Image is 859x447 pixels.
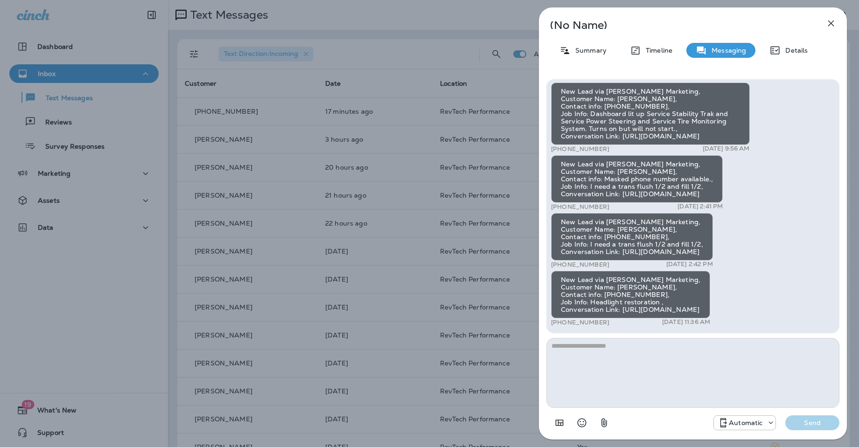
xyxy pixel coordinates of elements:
[573,413,591,432] button: Select an emoji
[551,213,713,261] div: New Lead via [PERSON_NAME] Marketing, Customer Name: [PERSON_NAME], Contact info: [PHONE_NUMBER],...
[729,419,762,426] p: Automatic
[551,261,609,268] p: [PHONE_NUMBER]
[551,145,609,153] p: [PHONE_NUMBER]
[551,203,609,211] p: [PHONE_NUMBER]
[571,47,607,54] p: Summary
[550,413,569,432] button: Add in a premade template
[551,83,750,145] div: New Lead via [PERSON_NAME] Marketing, Customer Name: [PERSON_NAME], Contact info: [PHONE_NUMBER],...
[707,47,746,54] p: Messaging
[641,47,672,54] p: Timeline
[781,47,808,54] p: Details
[662,318,710,326] p: [DATE] 11:36 AM
[666,261,713,268] p: [DATE] 2:42 PM
[550,21,805,29] p: (No Name)
[703,145,750,152] p: [DATE] 9:56 AM
[551,155,723,203] div: New Lead via [PERSON_NAME] Marketing, Customer Name: [PERSON_NAME], Contact info: Masked phone nu...
[677,203,723,210] p: [DATE] 2:41 PM
[551,318,609,326] p: [PHONE_NUMBER]
[551,271,710,318] div: New Lead via [PERSON_NAME] Marketing, Customer Name: [PERSON_NAME], Contact info: [PHONE_NUMBER],...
